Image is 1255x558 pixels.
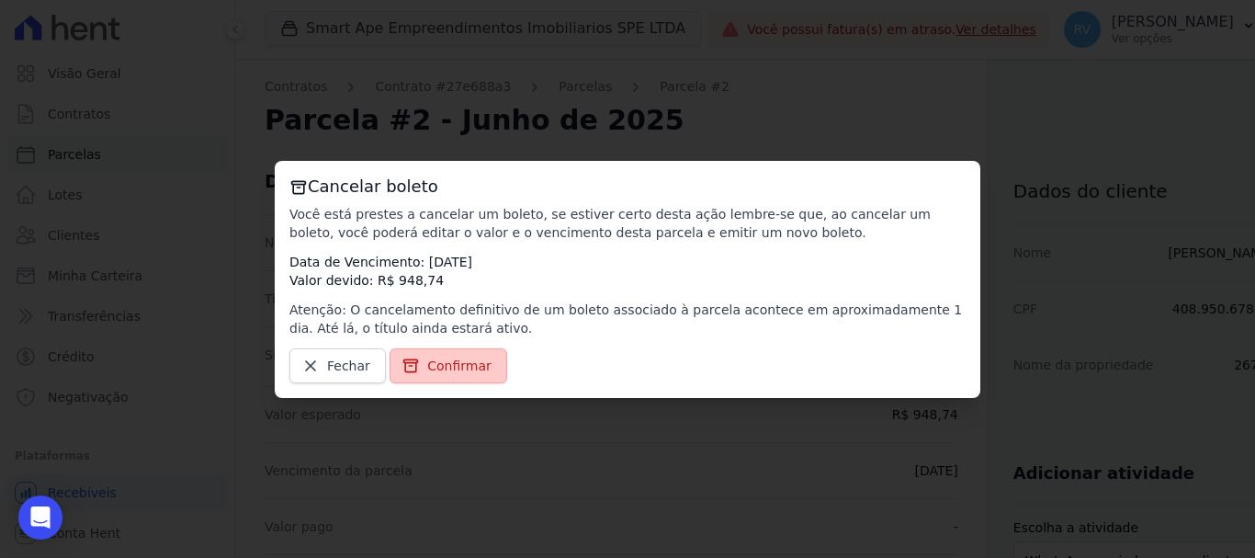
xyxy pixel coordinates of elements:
[289,176,966,198] h3: Cancelar boleto
[327,357,370,375] span: Fechar
[289,253,966,290] p: Data de Vencimento: [DATE] Valor devido: R$ 948,74
[390,348,507,383] a: Confirmar
[289,301,966,337] p: Atenção: O cancelamento definitivo de um boleto associado à parcela acontece em aproximadamente 1...
[18,495,62,540] div: Open Intercom Messenger
[427,357,492,375] span: Confirmar
[289,205,966,242] p: Você está prestes a cancelar um boleto, se estiver certo desta ação lembre-se que, ao cancelar um...
[289,348,386,383] a: Fechar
